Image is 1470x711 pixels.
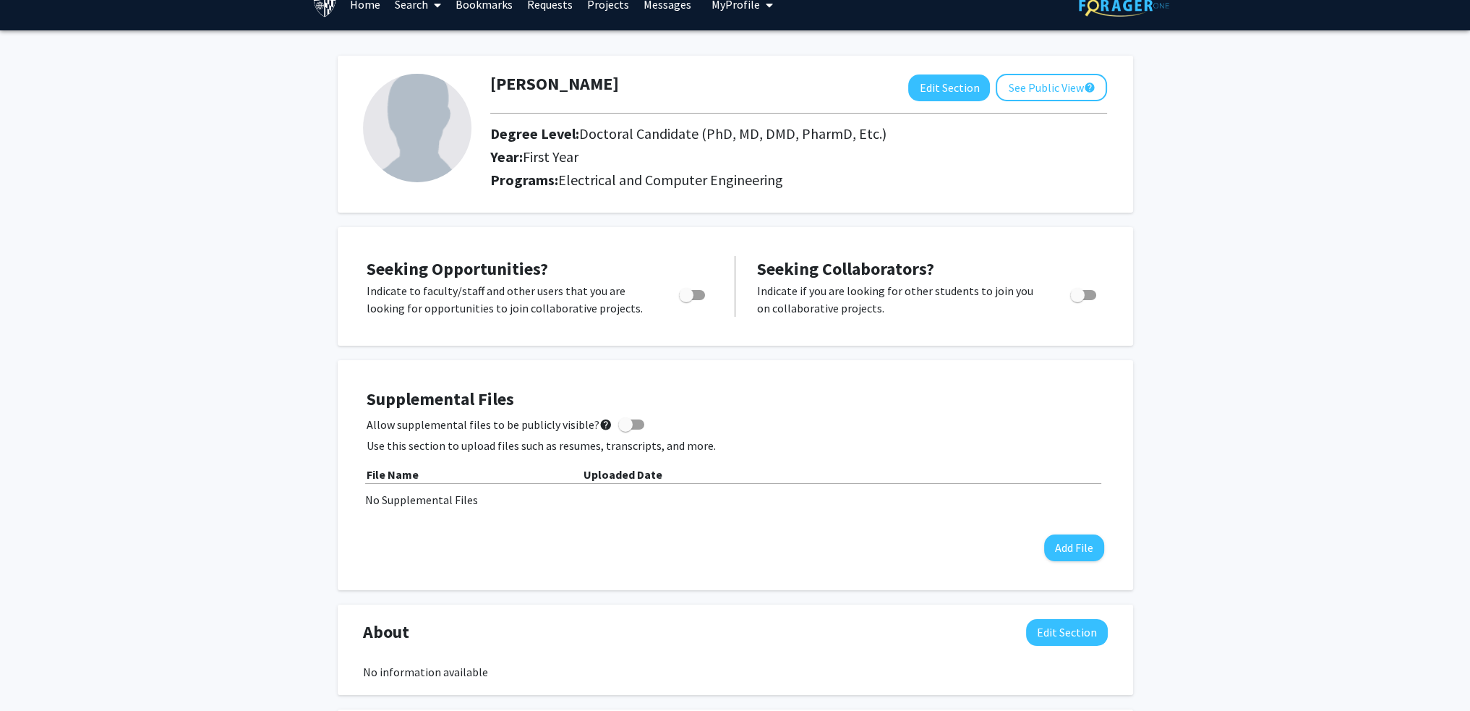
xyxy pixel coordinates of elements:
[757,257,934,280] span: Seeking Collaborators?
[757,282,1043,317] p: Indicate if you are looking for other students to join you on collaborative projects.
[490,125,996,142] h2: Degree Level:
[367,282,651,317] p: Indicate to faculty/staff and other users that you are looking for opportunities to join collabor...
[11,646,61,700] iframe: Chat
[367,416,612,433] span: Allow supplemental files to be publicly visible?
[558,171,783,189] span: Electrical and Computer Engineering
[996,74,1107,101] button: See Public View
[367,437,1104,454] p: Use this section to upload files such as resumes, transcripts, and more.
[523,148,578,166] span: First Year
[908,74,990,101] button: Edit Section
[1026,619,1108,646] button: Edit About
[367,467,419,482] b: File Name
[363,663,1108,681] div: No information available
[1064,282,1104,304] div: Toggle
[584,467,662,482] b: Uploaded Date
[490,171,1107,189] h2: Programs:
[1044,535,1104,561] button: Add File
[1083,79,1095,96] mat-icon: help
[363,74,471,182] img: Profile Picture
[579,124,886,142] span: Doctoral Candidate (PhD, MD, DMD, PharmD, Etc.)
[367,257,548,280] span: Seeking Opportunities?
[365,491,1106,508] div: No Supplemental Files
[599,416,612,433] mat-icon: help
[490,74,619,95] h1: [PERSON_NAME]
[673,282,713,304] div: Toggle
[367,389,1104,410] h4: Supplemental Files
[490,148,996,166] h2: Year:
[363,619,409,645] span: About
